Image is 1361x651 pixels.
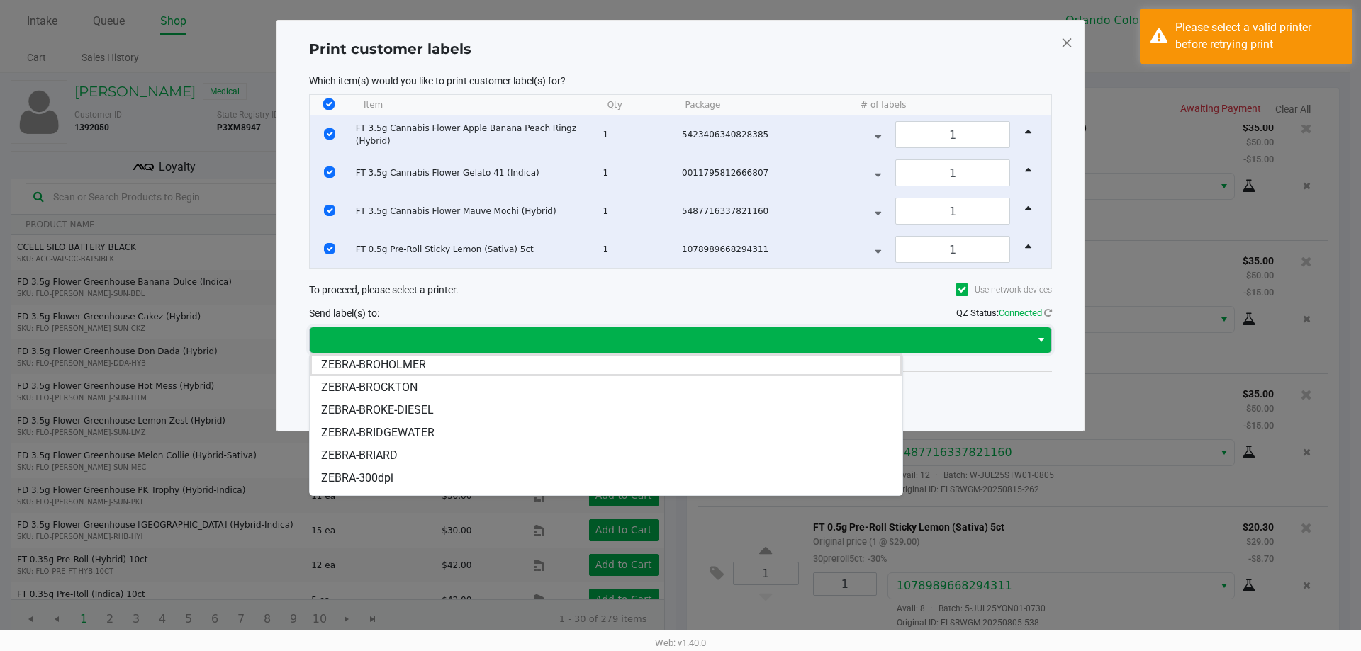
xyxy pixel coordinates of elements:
div: Data table [310,95,1051,268]
span: Web: v1.40.0 [655,638,706,648]
span: QZ Status: [956,307,1052,318]
td: FT 3.5g Cannabis Flower Apple Banana Peach Ringz (Hybrid) [349,115,597,154]
p: Which item(s) would you like to print customer label(s) for? [309,74,1052,87]
div: Please select a valid printer before retrying print [1175,19,1342,53]
span: ZEBRA-BRIDGEWATER [321,424,435,441]
label: Use network devices [956,283,1052,296]
input: Select Row [324,166,335,178]
td: 5487716337821160 [676,192,853,230]
button: Select [1031,327,1051,353]
td: 1 [596,230,676,268]
th: Package [671,95,846,115]
td: 5423406340828385 [676,115,853,154]
span: Connected [999,307,1042,318]
th: # of labels [846,95,1041,115]
td: FT 3.5g Cannabis Flower Gelato 41 (Indica) [349,154,597,192]
td: 1 [596,154,676,192]
td: 1078989668294311 [676,230,853,268]
input: Select Row [324,243,335,254]
span: To proceed, please select a printer. [309,284,459,295]
td: FT 0.5g Pre-Roll Sticky Lemon (Sativa) 5ct [349,230,597,268]
input: Select Row [324,128,335,140]
span: ZEBRA-BROKE-DIESEL [321,402,434,419]
th: Item [349,95,593,115]
span: Send label(s) to: [309,307,379,319]
h1: Print customer labels [309,38,471,60]
span: ZEBRA-300dpi [321,470,393,487]
input: Select Row [324,205,335,216]
span: ZEBRA-BROHOLMER [321,356,426,373]
td: 0011795812666807 [676,154,853,192]
td: 1 [596,192,676,230]
input: Select All Rows [323,98,335,110]
td: FT 3.5g Cannabis Flower Mauve Mochi (Hybrid) [349,192,597,230]
span: ZEBRA-[GEOGRAPHIC_DATA] [321,492,466,509]
td: 1 [596,115,676,154]
span: ZEBRA-BROCKTON [321,379,418,396]
th: Qty [593,95,671,115]
span: ZEBRA-BRIARD [321,447,398,464]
